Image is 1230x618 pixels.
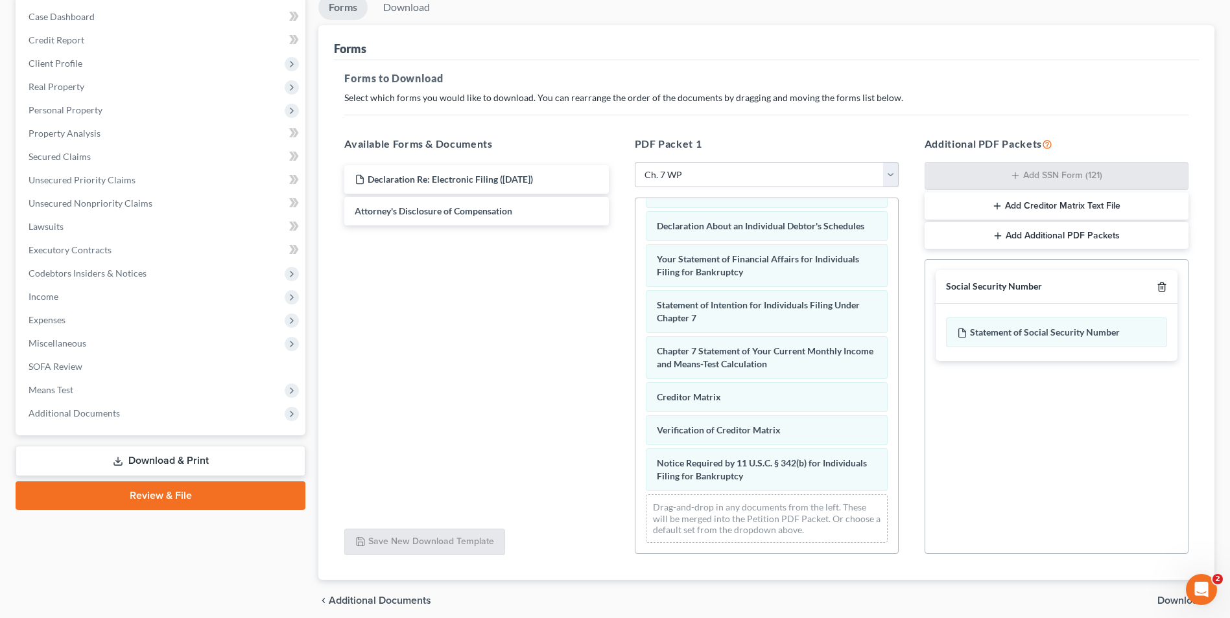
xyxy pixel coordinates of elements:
button: Download chevron_right [1157,595,1214,606]
span: Attorney's Disclosure of Compensation [355,205,512,216]
span: Credit Report [29,34,84,45]
p: Select which forms you would like to download. You can rearrange the order of the documents by dr... [344,91,1189,104]
h5: PDF Packet 1 [635,136,899,152]
a: Download & Print [16,446,305,476]
button: Add Creditor Matrix Text File [925,192,1189,220]
span: Personal Property [29,104,102,115]
span: Secured Claims [29,151,91,162]
span: SOFA Review [29,361,82,372]
span: Codebtors Insiders & Notices [29,268,147,279]
span: Real Property [29,81,84,92]
a: Executory Contracts [18,238,305,262]
span: 2 [1212,574,1223,584]
span: Client Profile [29,58,82,69]
span: Your Statement of Financial Affairs for Individuals Filing for Bankruptcy [657,253,859,277]
span: Miscellaneous [29,338,86,349]
span: Additional Documents [29,407,120,418]
a: Review & File [16,481,305,510]
a: chevron_left Additional Documents [318,595,431,606]
span: Unsecured Priority Claims [29,174,136,185]
span: Lawsuits [29,221,64,232]
span: Additional Documents [329,595,431,606]
i: chevron_left [318,595,329,606]
a: Unsecured Priority Claims [18,168,305,192]
span: Means Test [29,384,73,395]
iframe: Intercom live chat [1186,574,1217,605]
span: Statement of Intention for Individuals Filing Under Chapter 7 [657,299,860,323]
span: Unsecured Nonpriority Claims [29,198,152,209]
button: Add SSN Form (121) [925,162,1189,190]
span: Expenses [29,314,65,325]
span: Executory Contracts [29,244,112,255]
div: Statement of Social Security Number [946,317,1167,347]
a: Unsecured Nonpriority Claims [18,192,305,215]
span: Income [29,291,58,302]
div: Drag-and-drop in any documents from the left. These will be merged into the Petition PDF Packet. ... [646,494,888,543]
a: SOFA Review [18,355,305,378]
span: Notice Required by 11 U.S.C. § 342(b) for Individuals Filing for Bankruptcy [657,457,867,481]
span: Property Analysis [29,128,101,139]
h5: Additional PDF Packets [925,136,1189,152]
span: Declaration About an Individual Debtor's Schedules [657,220,864,231]
h5: Forms to Download [344,71,1189,86]
a: Secured Claims [18,145,305,168]
div: Forms [334,41,366,56]
span: Download [1157,595,1204,606]
a: Case Dashboard [18,5,305,29]
span: Verification of Creditor Matrix [657,424,781,435]
span: Case Dashboard [29,11,95,22]
a: Credit Report [18,29,305,52]
div: Social Security Number [946,280,1042,293]
a: Property Analysis [18,122,305,145]
button: Save New Download Template [344,529,505,556]
span: Chapter 7 Statement of Your Current Monthly Income and Means-Test Calculation [657,345,873,369]
span: Creditor Matrix [657,391,721,402]
span: Declaration Re: Electronic Filing ([DATE]) [368,174,533,185]
h5: Available Forms & Documents [344,136,608,152]
button: Add Additional PDF Packets [925,222,1189,249]
a: Lawsuits [18,215,305,238]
